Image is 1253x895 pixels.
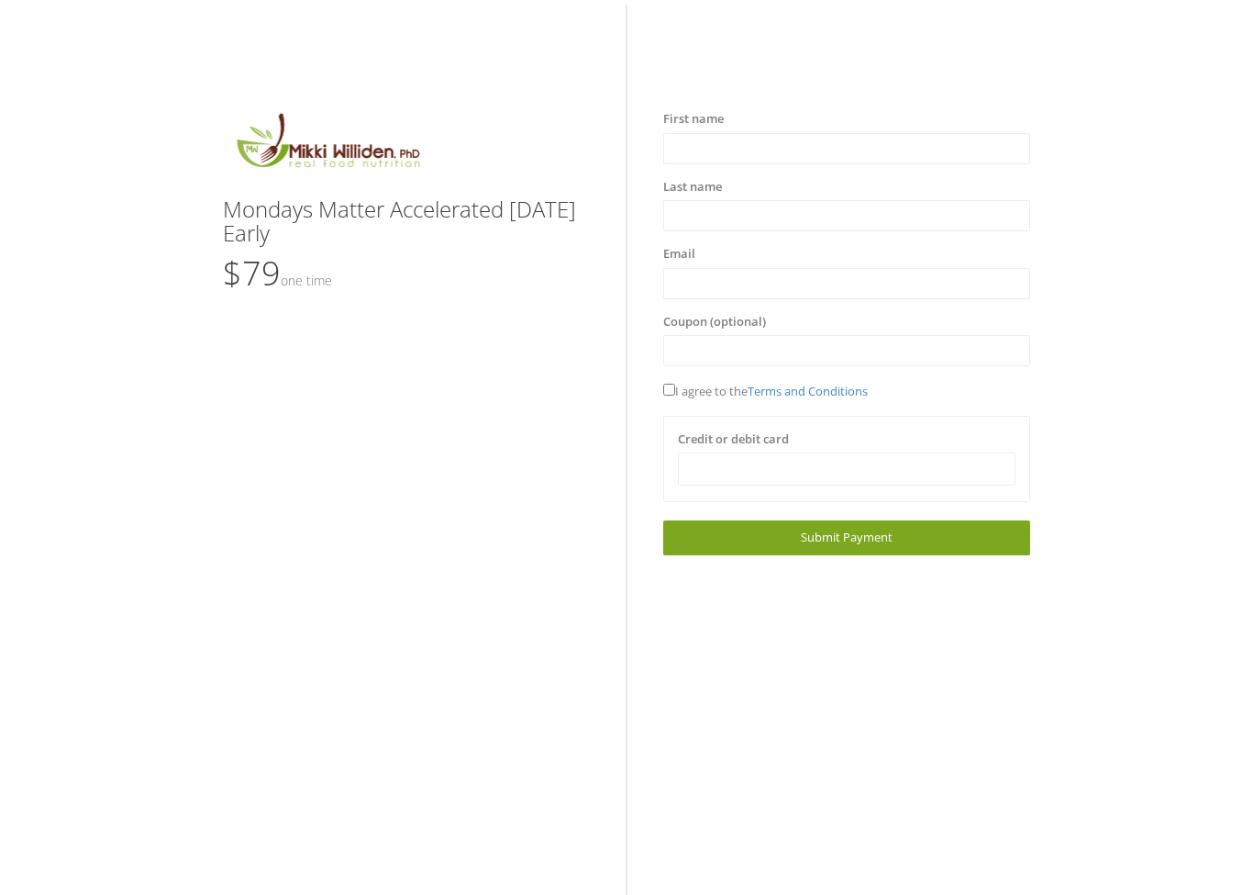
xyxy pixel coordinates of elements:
small: One time [281,272,332,289]
iframe: Secure card payment input frame [690,462,1004,477]
h3: Mondays Matter Accelerated [DATE] Early [223,197,590,246]
img: MikkiLogoMain.png [223,110,432,179]
span: I agree to the [663,383,868,399]
span: Submit Payment [801,529,893,545]
label: Last name [663,178,722,196]
label: Credit or debit card [678,431,789,449]
a: Terms and Conditions [748,383,868,399]
label: First name [663,110,724,129]
span: $79 [223,251,332,296]
label: Email [663,245,695,263]
label: Coupon (optional) [663,313,766,331]
a: Submit Payment [663,520,1030,554]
